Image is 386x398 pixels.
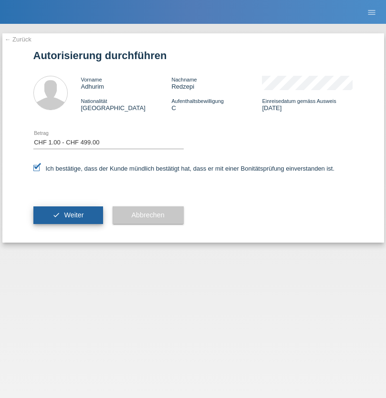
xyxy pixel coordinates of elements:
[132,211,165,219] span: Abbrechen
[52,211,60,219] i: check
[81,97,172,112] div: [GEOGRAPHIC_DATA]
[64,211,83,219] span: Weiter
[171,98,223,104] span: Aufenthaltsbewilligung
[113,206,184,225] button: Abbrechen
[262,97,353,112] div: [DATE]
[171,77,197,82] span: Nachname
[367,8,376,17] i: menu
[171,76,262,90] div: Redzepi
[262,98,336,104] span: Einreisedatum gemäss Ausweis
[5,36,31,43] a: ← Zurück
[81,77,102,82] span: Vorname
[171,97,262,112] div: C
[33,206,103,225] button: check Weiter
[81,76,172,90] div: Adhurim
[362,9,381,15] a: menu
[33,165,335,172] label: Ich bestätige, dass der Kunde mündlich bestätigt hat, dass er mit einer Bonitätsprüfung einversta...
[81,98,107,104] span: Nationalität
[33,50,353,61] h1: Autorisierung durchführen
